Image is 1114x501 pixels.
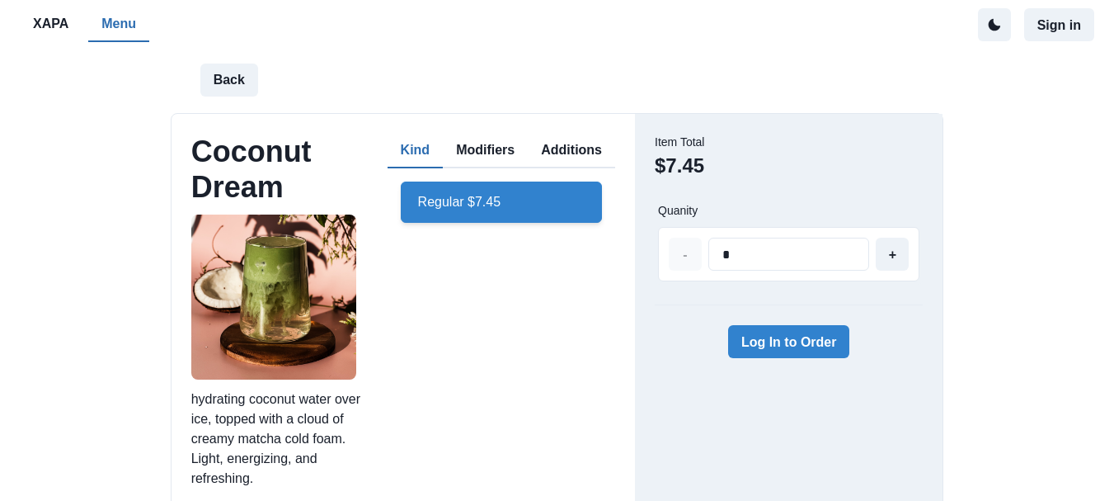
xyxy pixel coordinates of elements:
button: Modifiers [443,134,528,168]
div: Regular $7.45 [401,182,602,223]
p: Quanity [658,204,698,218]
p: XAPA [33,14,68,34]
p: hydrating coconut water over ice, topped with a cloud of creamy matcha cold foam. Light, energizi... [191,390,378,489]
button: + [876,238,909,271]
button: - [669,238,702,271]
button: Sign in [1024,8,1094,41]
button: Additions [528,134,615,168]
button: Back [200,64,258,97]
img: original.jpeg [191,215,356,380]
dd: $7.45 [655,151,704,181]
button: Log In to Order [728,325,850,358]
dt: Item Total [655,134,704,151]
p: Menu [101,14,136,34]
button: active dark theme mode [978,8,1011,41]
button: Kind [388,134,444,168]
h2: Coconut Dream [191,134,378,205]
